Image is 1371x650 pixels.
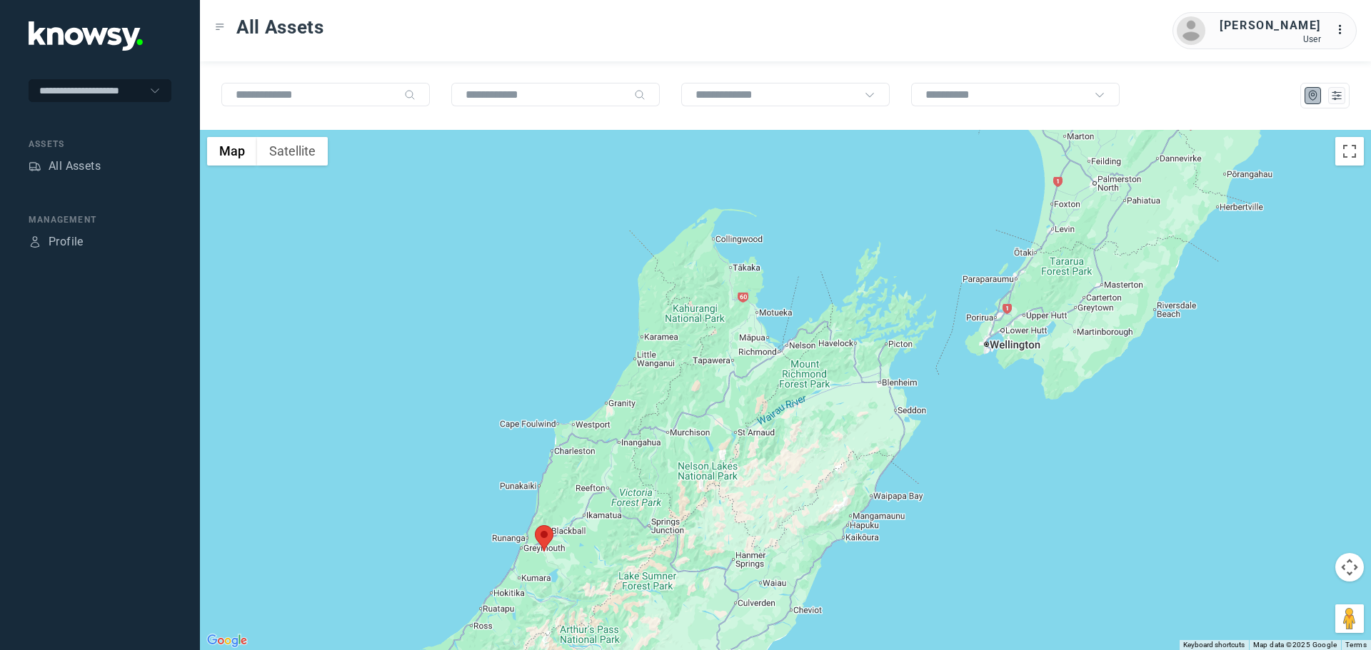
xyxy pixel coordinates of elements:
tspan: ... [1336,24,1350,35]
button: Map camera controls [1335,553,1364,582]
div: User [1220,34,1321,44]
img: Application Logo [29,21,143,51]
div: Search [634,89,646,101]
span: All Assets [236,14,324,40]
a: ProfileProfile [29,233,84,250]
div: List [1330,89,1343,102]
button: Toggle fullscreen view [1335,137,1364,166]
img: avatar.png [1177,16,1205,45]
div: Search [404,89,416,101]
button: Drag Pegman onto the map to open Street View [1335,604,1364,633]
div: Assets [29,138,171,151]
div: [PERSON_NAME] [1220,17,1321,34]
div: Toggle Menu [215,22,225,32]
div: Management [29,213,171,226]
div: : [1335,21,1352,39]
div: Profile [29,235,41,248]
div: Map [1307,89,1320,102]
button: Show street map [207,137,257,166]
a: Open this area in Google Maps (opens a new window) [204,631,251,650]
div: All Assets [49,158,101,175]
div: Assets [29,160,41,173]
img: Google [204,631,251,650]
div: : [1335,21,1352,41]
a: Terms (opens in new tab) [1345,641,1367,649]
span: Map data ©2025 Google [1253,641,1337,649]
div: Profile [49,233,84,250]
a: AssetsAll Assets [29,158,101,175]
button: Show satellite imagery [257,137,328,166]
button: Keyboard shortcuts [1183,640,1245,650]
